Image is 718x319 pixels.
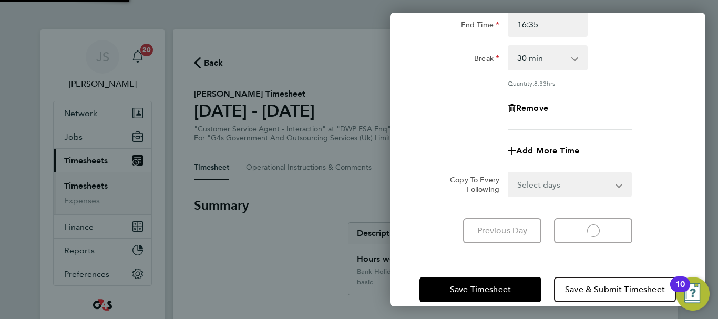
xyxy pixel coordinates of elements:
[508,12,588,37] input: E.g. 18:00
[461,20,499,33] label: End Time
[534,79,547,87] span: 8.33
[676,277,710,311] button: Open Resource Center, 10 new notifications
[419,277,541,302] button: Save Timesheet
[516,103,548,113] span: Remove
[675,284,685,298] div: 10
[554,277,676,302] button: Save & Submit Timesheet
[450,284,511,295] span: Save Timesheet
[508,147,579,155] button: Add More Time
[565,284,665,295] span: Save & Submit Timesheet
[474,54,499,66] label: Break
[508,104,548,112] button: Remove
[516,146,579,156] span: Add More Time
[442,175,499,194] label: Copy To Every Following
[508,79,632,87] div: Quantity: hrs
